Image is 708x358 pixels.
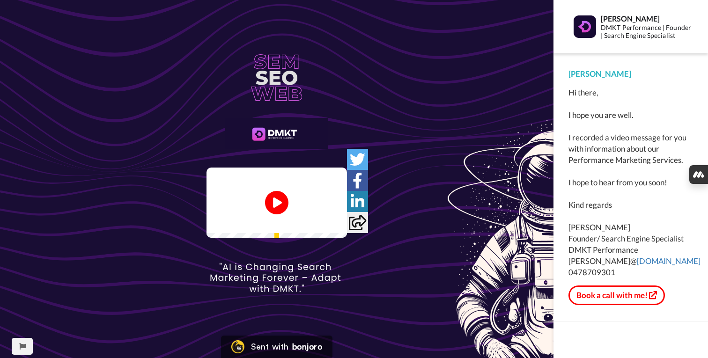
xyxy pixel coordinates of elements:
[225,118,328,149] img: 6dc56659-8f0f-43d7-83f3-e9d46c0fbded
[221,336,332,358] a: Bonjoro LogoSent withbonjoro
[601,24,693,40] div: DMKT Performance | Founder | Search Engine Specialist
[568,87,693,278] div: Hi there, I hope you are well. I recorded a video message for you with information about our Perf...
[329,215,339,225] img: Full screen
[231,340,244,353] img: Bonjoro Logo
[568,285,665,305] button: Book a call with me!
[637,256,701,266] a: [DOMAIN_NAME]
[601,14,693,23] div: [PERSON_NAME]
[574,15,596,38] img: Profile Image
[568,68,693,80] div: [PERSON_NAME]
[251,343,288,351] div: Sent with
[292,343,322,351] div: bonjoro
